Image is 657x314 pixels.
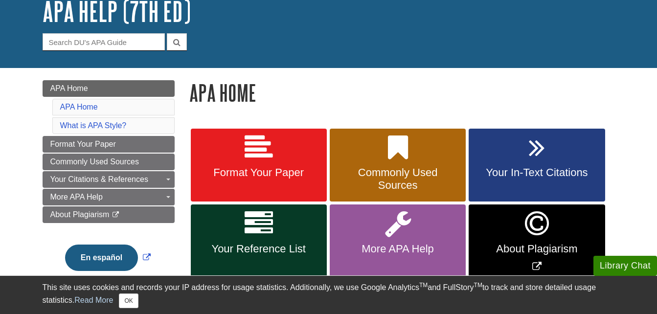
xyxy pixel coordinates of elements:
[112,212,120,218] i: This link opens in a new window
[50,175,148,183] span: Your Citations & References
[43,80,175,97] a: APA Home
[191,204,327,279] a: Your Reference List
[43,171,175,188] a: Your Citations & References
[474,282,482,289] sup: TM
[43,80,175,288] div: Guide Page Menu
[593,256,657,276] button: Library Chat
[50,157,139,166] span: Commonly Used Sources
[337,243,458,255] span: More APA Help
[419,282,428,289] sup: TM
[189,80,615,105] h1: APA Home
[476,166,597,179] span: Your In-Text Citations
[191,129,327,202] a: Format Your Paper
[50,210,110,219] span: About Plagiarism
[43,206,175,223] a: About Plagiarism
[43,33,165,50] input: Search DU's APA Guide
[43,154,175,170] a: Commonly Used Sources
[63,253,153,262] a: Link opens in new window
[330,204,466,279] a: More APA Help
[50,140,116,148] span: Format Your Paper
[50,84,88,92] span: APA Home
[74,296,113,304] a: Read More
[65,245,138,271] button: En español
[337,166,458,192] span: Commonly Used Sources
[119,293,138,308] button: Close
[198,166,319,179] span: Format Your Paper
[60,103,98,111] a: APA Home
[330,129,466,202] a: Commonly Used Sources
[43,189,175,205] a: More APA Help
[469,129,605,202] a: Your In-Text Citations
[43,282,615,308] div: This site uses cookies and records your IP address for usage statistics. Additionally, we use Goo...
[198,243,319,255] span: Your Reference List
[476,243,597,255] span: About Plagiarism
[469,204,605,279] a: Link opens in new window
[50,193,103,201] span: More APA Help
[43,136,175,153] a: Format Your Paper
[60,121,127,130] a: What is APA Style?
